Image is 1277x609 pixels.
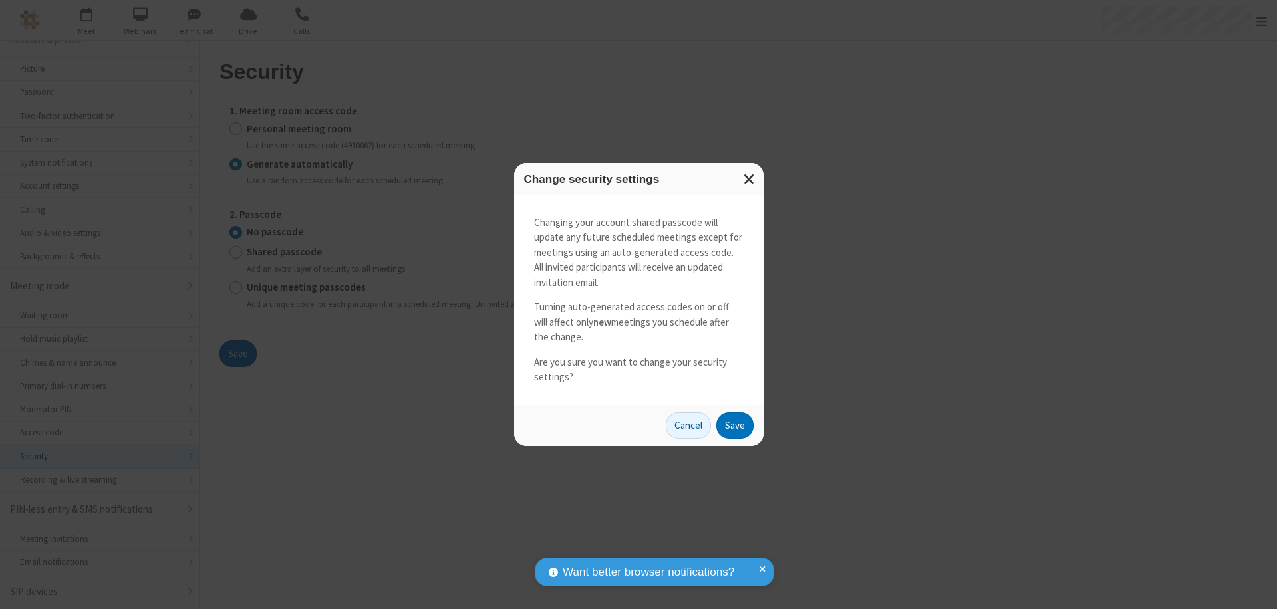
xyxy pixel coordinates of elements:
h3: Change security settings [524,173,754,185]
button: Cancel [666,412,711,439]
button: Close modal [736,163,764,195]
p: Are you sure you want to change your security settings? [534,355,744,385]
p: Changing your account shared passcode will update any future scheduled meetings except for meetin... [534,215,744,291]
strong: new [593,316,611,328]
p: Turning auto-generated access codes on or off will affect only meetings you schedule after the ch... [534,300,744,345]
span: Want better browser notifications? [563,564,734,581]
button: Save [716,412,754,439]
